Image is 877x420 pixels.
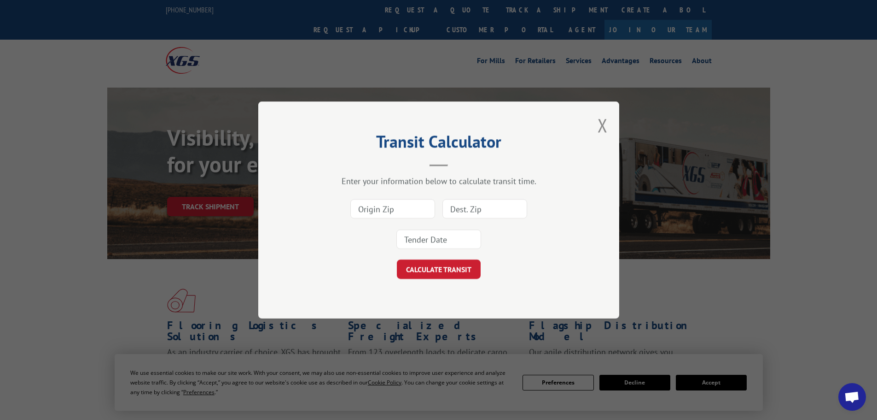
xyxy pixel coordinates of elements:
[397,260,481,279] button: CALCULATE TRANSIT
[838,383,866,411] div: Open chat
[350,199,435,219] input: Origin Zip
[598,113,608,137] button: Close modal
[304,135,573,153] h2: Transit Calculator
[442,199,527,219] input: Dest. Zip
[304,176,573,186] div: Enter your information below to calculate transit time.
[396,230,481,249] input: Tender Date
